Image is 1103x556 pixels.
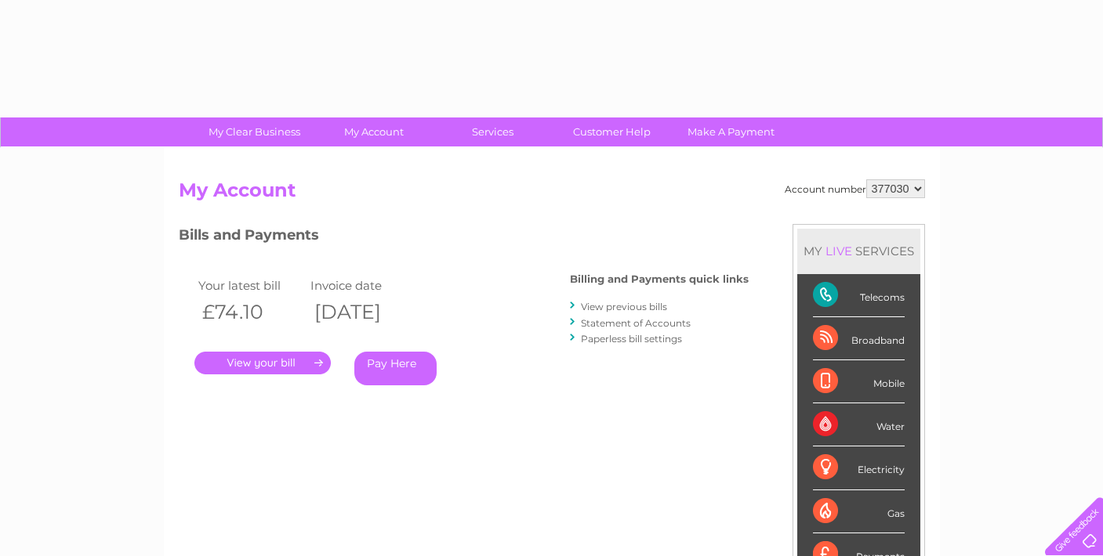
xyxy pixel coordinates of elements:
[813,446,905,489] div: Electricity
[581,301,667,312] a: View previous bills
[581,317,691,329] a: Statement of Accounts
[822,244,855,258] div: LIVE
[194,275,307,296] td: Your latest bill
[813,317,905,360] div: Broadband
[354,352,437,385] a: Pay Here
[581,333,682,345] a: Paperless bill settings
[309,117,438,146] a: My Account
[797,229,920,273] div: MY SERVICES
[307,296,419,328] th: [DATE]
[190,117,319,146] a: My Clear Business
[813,274,905,317] div: Telecoms
[570,273,749,285] h4: Billing and Payments quick links
[666,117,796,146] a: Make A Payment
[194,352,331,374] a: .
[307,275,419,296] td: Invoice date
[813,490,905,533] div: Gas
[785,179,925,198] div: Account number
[813,360,905,403] div: Mobile
[194,296,307,328] th: £74.10
[428,117,557,146] a: Services
[547,117,677,146] a: Customer Help
[813,403,905,446] div: Water
[179,224,749,251] h3: Bills and Payments
[179,179,925,209] h2: My Account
